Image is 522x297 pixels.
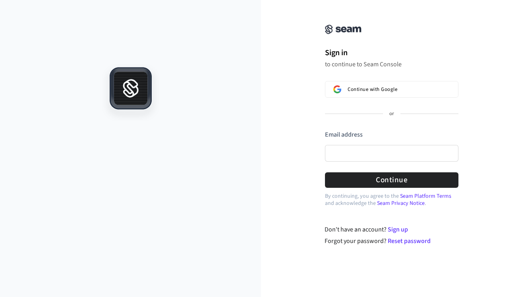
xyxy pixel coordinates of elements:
label: Email address [325,130,363,139]
a: Seam Platform Terms [400,192,451,200]
img: Sign in with Google [333,85,341,93]
span: Continue with Google [348,86,397,93]
h1: Sign in [325,47,458,59]
p: to continue to Seam Console [325,60,458,68]
a: Reset password [388,237,431,245]
a: Sign up [388,225,408,234]
img: Seam Console [325,25,362,34]
a: Seam Privacy Notice [377,199,425,207]
button: Sign in with GoogleContinue with Google [325,81,458,98]
p: By continuing, you agree to the and acknowledge the . [325,193,458,207]
div: Don't have an account? [325,225,458,234]
button: Continue [325,172,458,188]
p: or [389,110,394,118]
div: Forgot your password? [325,236,458,246]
